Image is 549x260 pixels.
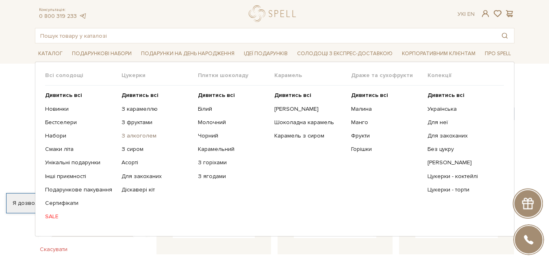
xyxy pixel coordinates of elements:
a: Подарункове пакування [45,186,115,193]
span: Подарунки на День народження [138,47,238,60]
a: Корпоративним клієнтам [399,47,479,60]
a: Цукерки - коктейлі [427,173,498,180]
div: Ук [458,11,475,18]
a: Новинки [45,105,115,113]
span: Каталог [35,47,66,60]
a: З алкоголем [122,132,192,140]
a: Малина [351,105,421,113]
span: Подарункові набори [69,47,135,60]
b: Дивитись всі [351,92,388,99]
a: Молочний [198,119,268,126]
a: З карамеллю [122,105,192,113]
a: logo [249,5,299,22]
span: Плитки шоколаду [198,72,274,79]
a: Дивитись всі [427,92,498,99]
button: Пошук товару у каталозі [495,28,514,43]
a: З фруктами [122,119,192,126]
a: Горішки [351,146,421,153]
a: Українська [427,105,498,113]
a: Для неї [427,119,498,126]
a: Без цукру [427,146,498,153]
a: Манго [351,119,421,126]
a: Сертифікати [45,200,115,207]
span: Всі солодощі [45,72,122,79]
span: Ідеї подарунків [241,47,291,60]
a: Чорний [198,132,268,140]
span: Драже та сухофрукти [351,72,427,79]
a: SALE [45,213,115,220]
span: Колекції [427,72,504,79]
a: Дивитись всі [198,92,268,99]
a: Цукерки - торти [427,186,498,193]
a: Дивитись всі [274,92,345,99]
b: Дивитись всі [198,92,235,99]
a: Для закоханих [122,173,192,180]
div: Я дозволяю [DOMAIN_NAME] використовувати [7,200,227,207]
span: Цукерки [122,72,198,79]
span: Карамель [274,72,351,79]
a: Солодощі з експрес-доставкою [294,47,396,60]
b: Дивитись всі [427,92,464,99]
b: Дивитись всі [274,92,311,99]
a: Дивитись всі [45,92,115,99]
a: Шоколадна карамель [274,119,345,126]
a: Для закоханих [427,132,498,140]
a: Білий [198,105,268,113]
a: Набори [45,132,115,140]
a: Фрукти [351,132,421,140]
a: Карамельний [198,146,268,153]
button: Скасувати [35,243,72,256]
span: Консультація: [39,7,87,13]
a: З ягодами [198,173,268,180]
a: 0 800 319 233 [39,13,77,19]
b: Дивитись всі [45,92,82,99]
div: Каталог [35,62,514,236]
a: З горіхами [198,159,268,166]
a: Інші приємності [45,173,115,180]
a: Діскавері кіт [122,186,192,193]
input: Пошук товару у каталозі [35,28,495,43]
a: З сиром [122,146,192,153]
a: [PERSON_NAME] [427,159,498,166]
a: Смаки літа [45,146,115,153]
span: Про Spell [482,47,514,60]
b: Дивитись всі [122,92,158,99]
a: Дивитись всі [122,92,192,99]
span: | [464,11,466,17]
a: Унікальні подарунки [45,159,115,166]
a: [PERSON_NAME] [274,105,345,113]
a: En [467,11,475,17]
a: Асорті [122,159,192,166]
a: Дивитись всі [351,92,421,99]
a: telegram [79,13,87,19]
a: Бестселери [45,119,115,126]
a: Карамель з сиром [274,132,345,140]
